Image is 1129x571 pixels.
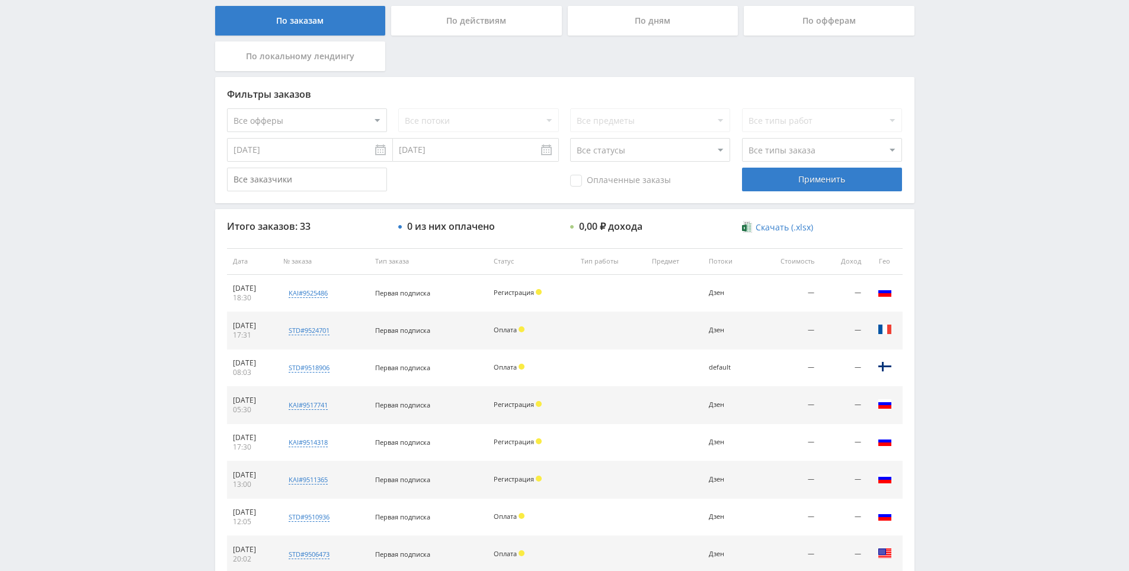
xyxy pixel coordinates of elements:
td: — [754,387,821,424]
th: Тип заказа [369,248,488,275]
div: Дзен [709,289,749,297]
th: Предмет [646,248,703,275]
th: Статус [488,248,574,275]
span: Оплаченные заказы [570,175,671,187]
span: Первая подписка [375,438,430,447]
div: [DATE] [233,284,272,293]
td: — [820,424,866,461]
div: default [709,364,749,371]
div: Дзен [709,438,749,446]
th: Дата [227,248,278,275]
th: Стоимость [754,248,821,275]
div: 12:05 [233,517,272,527]
div: [DATE] [233,433,272,442]
img: rus.png [878,509,892,523]
div: Итого заказов: 33 [227,221,387,232]
div: kai#9514318 [289,438,328,447]
span: Первая подписка [375,512,430,521]
span: Холд [536,401,542,407]
span: Скачать (.xlsx) [756,223,813,232]
span: Регистрация [494,288,534,297]
div: kai#9511365 [289,475,328,485]
span: Регистрация [494,474,534,483]
img: rus.png [878,434,892,448]
div: Дзен [709,476,749,483]
div: 20:02 [233,554,272,564]
span: Холд [519,550,524,556]
div: 0 из них оплачено [407,221,495,232]
span: Первая подписка [375,288,430,297]
td: — [754,312,821,349]
span: Холд [519,364,524,370]
input: Все заказчики [227,168,387,191]
img: rus.png [878,471,892,486]
th: Тип работы [575,248,646,275]
span: Холд [536,438,542,444]
th: Гео [867,248,903,275]
span: Оплата [494,549,517,558]
td: — [754,424,821,461]
span: Первая подписка [375,400,430,409]
th: Доход [820,248,866,275]
td: — [820,499,866,536]
div: 13:00 [233,480,272,489]
div: [DATE] [233,321,272,331]
div: std#9510936 [289,512,330,522]
img: rus.png [878,397,892,411]
div: 17:30 [233,442,272,452]
div: Дзен [709,326,749,334]
span: Первая подписка [375,363,430,372]
span: Холд [519,326,524,332]
span: Оплата [494,363,517,371]
td: — [754,349,821,387]
div: kai#9517741 [289,400,328,410]
td: — [820,349,866,387]
div: [DATE] [233,358,272,368]
td: — [820,312,866,349]
th: Потоки [703,248,754,275]
img: xlsx [742,221,752,233]
div: По заказам [215,6,386,36]
div: Дзен [709,401,749,409]
div: [DATE] [233,545,272,554]
div: 18:30 [233,293,272,303]
div: [DATE] [233,508,272,517]
a: Скачать (.xlsx) [742,222,813,233]
div: 0,00 ₽ дохода [579,221,642,232]
td: — [820,461,866,499]
th: № заказа [277,248,369,275]
span: Холд [536,476,542,482]
div: По дням [568,6,738,36]
img: rus.png [878,285,892,299]
div: 08:03 [233,368,272,377]
div: std#9524701 [289,326,330,335]
span: Холд [519,513,524,519]
span: Регистрация [494,400,534,409]
div: std#9518906 [289,363,330,373]
td: — [820,387,866,424]
img: fin.png [878,360,892,374]
td: — [754,461,821,499]
div: 17:31 [233,331,272,340]
div: kai#9525486 [289,288,328,298]
span: Холд [536,289,542,295]
span: Регистрация [494,437,534,446]
div: [DATE] [233,396,272,405]
img: fra.png [878,322,892,336]
span: Оплата [494,325,517,334]
div: std#9506473 [289,550,330,559]
div: [DATE] [233,470,272,480]
span: Первая подписка [375,475,430,484]
span: Первая подписка [375,326,430,335]
div: По локальному лендингу [215,41,386,71]
td: — [754,275,821,312]
span: Первая подписка [375,550,430,559]
div: Применить [742,168,902,191]
div: По действиям [391,6,562,36]
img: usa.png [878,546,892,560]
td: — [754,499,821,536]
span: Оплата [494,512,517,521]
td: — [820,275,866,312]
div: Дзен [709,513,749,521]
div: Дзен [709,550,749,558]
